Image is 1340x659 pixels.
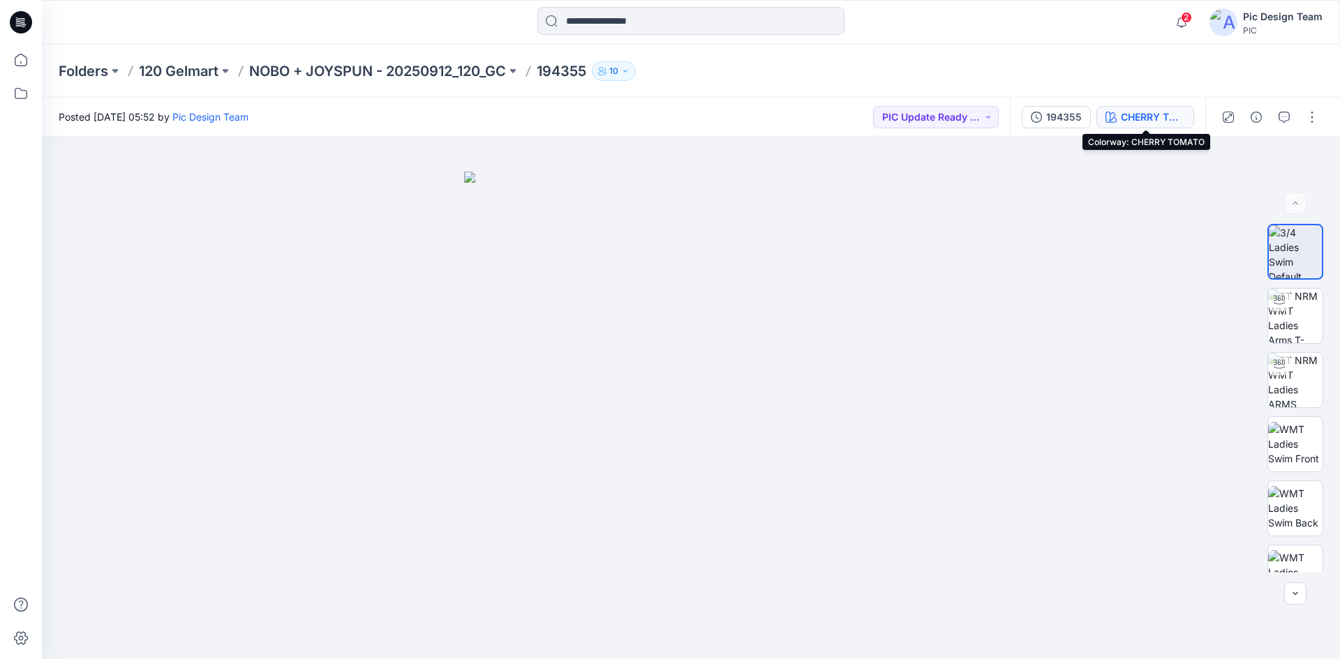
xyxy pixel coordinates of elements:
img: 3/4 Ladies Swim Default [1269,225,1322,278]
span: 2 [1181,12,1192,23]
img: TT NRM WMT Ladies ARMS DOWN [1268,353,1323,407]
img: TT NRM WMT Ladies Arms T-POSE [1268,289,1323,343]
button: CHERRY TOMATO [1096,106,1194,128]
a: Pic Design Team [172,111,248,123]
div: CHERRY TOMATO [1121,109,1185,125]
button: 194355 [1022,106,1091,128]
img: WMT Ladies Swim Front [1268,422,1323,466]
a: 120 Gelmart [139,61,218,81]
div: PIC [1243,25,1323,36]
img: avatar [1209,8,1237,36]
a: Folders [59,61,108,81]
button: 10 [592,61,636,81]
p: 10 [609,63,618,79]
button: Details [1245,106,1267,128]
div: Pic Design Team [1243,8,1323,25]
img: WMT Ladies Swim Left [1268,550,1323,594]
a: NOBO + JOYSPUN - 20250912_120_GC [249,61,506,81]
img: WMT Ladies Swim Back [1268,486,1323,530]
div: 194355 [1046,109,1082,125]
span: Posted [DATE] 05:52 by [59,109,248,124]
p: 194355 [537,61,586,81]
